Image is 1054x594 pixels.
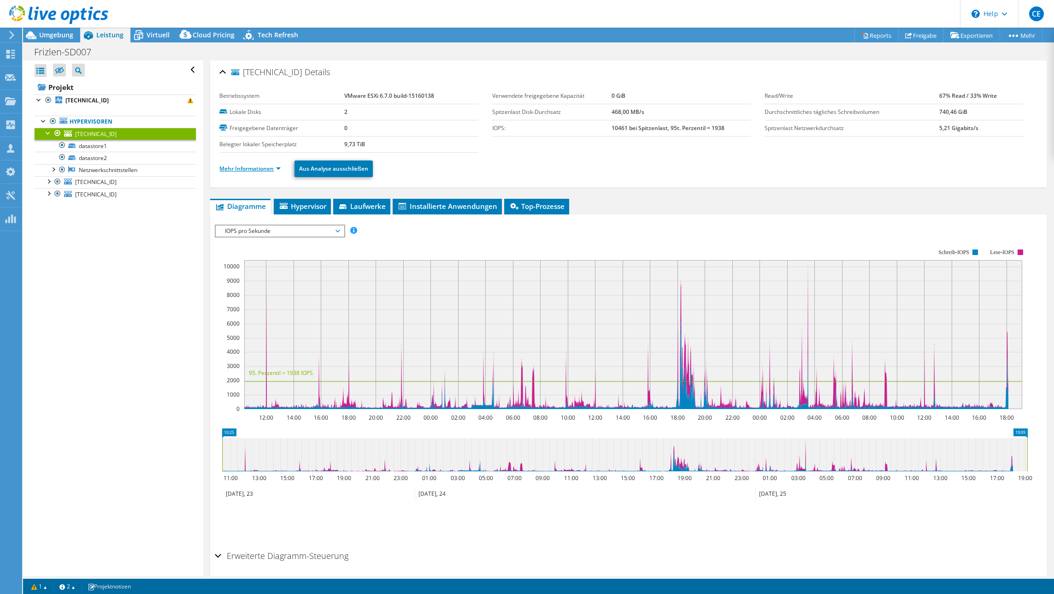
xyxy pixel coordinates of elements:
b: 10461 bei Spitzenlast, 95t. Perzentil = 1938 [612,124,724,132]
text: 16:00 [972,414,986,422]
text: 9000 [227,277,240,285]
text: 08:00 [862,414,877,422]
text: 3000 [227,362,240,370]
text: 11:00 [224,474,238,482]
a: [TECHNICAL_ID] [35,128,196,140]
label: Read/Write [765,91,939,101]
text: 01:00 [763,474,777,482]
text: 13:00 [933,474,948,482]
span: Hypervisor [278,202,326,211]
text: 6000 [227,320,240,327]
text: 02:00 [451,414,465,422]
b: VMware ESXi 6.7.0 build-15160138 [344,92,434,100]
span: CE [1029,6,1044,21]
text: 20:00 [698,414,712,422]
text: 17:00 [990,474,1004,482]
a: Projekt [35,80,196,95]
a: [TECHNICAL_ID] [35,188,196,200]
text: 19:00 [337,474,351,482]
a: datastore1 [35,140,196,152]
text: 21:00 [365,474,380,482]
text: 11:00 [905,474,919,482]
a: [TECHNICAL_ID] [35,95,196,107]
span: [TECHNICAL_ID] [75,130,117,138]
text: 10:00 [890,414,904,422]
a: 1 [25,581,53,592]
label: Betriebssystem [219,91,344,101]
span: Diagramme [215,202,266,211]
text: 14:00 [945,414,959,422]
text: 17:00 [649,474,664,482]
text: 00:00 [424,414,438,422]
text: 18:00 [1000,414,1014,422]
text: 5000 [227,334,240,342]
a: Netzwerkschnittstellen [35,164,196,176]
text: 11:00 [564,474,578,482]
span: [TECHNICAL_ID] [75,190,117,198]
span: Umgebung [39,30,73,39]
label: Lokale Disks [219,107,344,117]
text: 10000 [224,262,240,270]
text: 17:00 [309,474,323,482]
b: 740,46 GiB [939,108,967,116]
span: Laufwerke [338,202,386,211]
label: Verwendete freigegebene Kapazität [492,91,612,101]
a: Freigabe [898,28,944,42]
text: 21:00 [706,474,720,482]
text: 01:00 [422,474,436,482]
text: 8000 [227,291,240,299]
h2: Erweiterte Diagramm-Steuerung [215,546,348,565]
b: 67% Read / 33% Write [939,92,997,100]
label: Belegter lokaler Speicherplatz [219,140,344,149]
a: 2 [53,581,82,592]
text: 00:00 [753,414,767,422]
text: 03:00 [451,474,465,482]
text: 15:00 [621,474,635,482]
a: Projektnotizen [81,581,137,592]
text: 14:00 [616,414,630,422]
b: 468,00 MB/s [612,108,644,116]
text: 19:00 [1018,474,1032,482]
span: Leistung [96,30,124,39]
a: Exportieren [943,28,1000,42]
text: 12:00 [588,414,602,422]
text: 12:00 [917,414,931,422]
label: Spitzenlast Disk-Durchsatz [492,107,612,117]
span: Tech Refresh [258,30,298,39]
text: 22:00 [725,414,740,422]
text: 08:00 [533,414,548,422]
text: 07:00 [848,474,862,482]
label: Spitzenlast Netzwerkdurchsatz [765,124,939,133]
a: Mehr [1000,28,1042,42]
span: Details [305,66,330,77]
b: 5,21 Gigabits/s [939,124,978,132]
text: 16:00 [643,414,657,422]
text: 4000 [227,348,240,356]
text: 18:00 [342,414,356,422]
svg: \n [972,10,980,18]
span: IOPS pro Sekunde [220,226,339,237]
text: 03:00 [791,474,806,482]
text: 15:00 [280,474,294,482]
text: 95. Perzentil = 1938 IOPS [249,369,313,377]
a: Reports [854,28,899,42]
a: Aus Analyse ausschließen [294,160,373,177]
span: Virtuell [147,30,170,39]
text: 1000 [227,391,240,398]
text: 09:00 [536,474,550,482]
a: datastore2 [35,152,196,164]
text: 16:00 [314,414,328,422]
span: Cloud Pricing [193,30,235,39]
b: 2 [344,108,347,116]
text: 05:00 [819,474,834,482]
b: [TECHNICAL_ID] [65,96,109,104]
text: 07:00 [507,474,522,482]
span: [TECHNICAL_ID] [231,68,302,77]
text: 10:00 [561,414,575,422]
text: Lese-IOPS [990,249,1015,255]
text: 14:00 [287,414,301,422]
text: 06:00 [506,414,520,422]
a: [TECHNICAL_ID] [35,176,196,188]
label: Freigegebene Datenträger [219,124,344,133]
text: 0 [236,405,240,413]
